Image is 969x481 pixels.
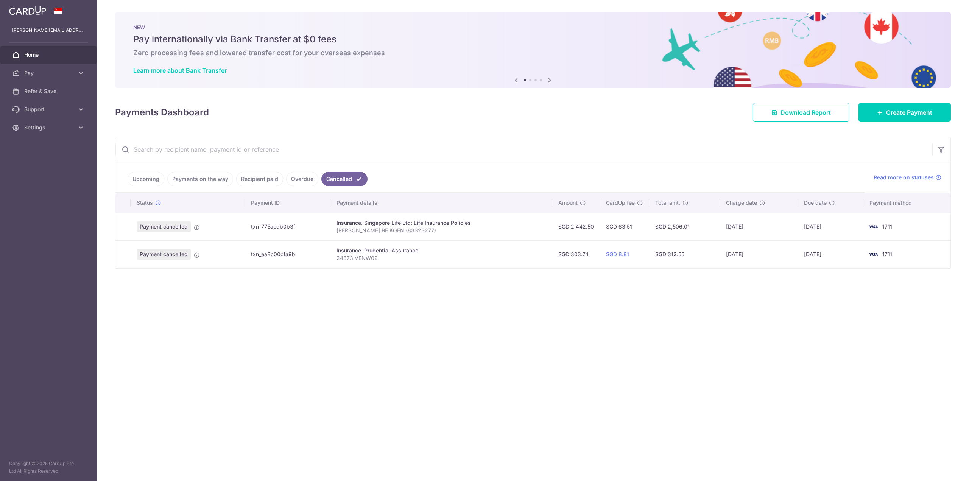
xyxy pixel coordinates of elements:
[874,174,934,181] span: Read more on statuses
[286,172,318,186] a: Overdue
[245,193,330,213] th: Payment ID
[24,69,74,77] span: Pay
[245,213,330,240] td: txn_775acdb0b3f
[649,240,720,268] td: SGD 312.55
[606,199,635,207] span: CardUp fee
[24,51,74,59] span: Home
[137,249,191,260] span: Payment cancelled
[780,108,831,117] span: Download Report
[886,108,932,117] span: Create Payment
[874,174,941,181] a: Read more on statuses
[133,48,933,58] h6: Zero processing fees and lowered transfer cost for your overseas expenses
[115,12,951,88] img: Bank transfer banner
[726,199,757,207] span: Charge date
[133,67,227,74] a: Learn more about Bank Transfer
[236,172,283,186] a: Recipient paid
[649,213,720,240] td: SGD 2,506.01
[798,213,863,240] td: [DATE]
[882,251,892,257] span: 1711
[330,193,553,213] th: Payment details
[133,33,933,45] h5: Pay internationally via Bank Transfer at $0 fees
[137,199,153,207] span: Status
[245,240,330,268] td: txn_ea8c00cfa9b
[337,227,547,234] p: [PERSON_NAME] BE KOEN (83323277)
[337,254,547,262] p: 24373IVENW02
[753,103,849,122] a: Download Report
[552,213,600,240] td: SGD 2,442.50
[24,87,74,95] span: Refer & Save
[655,199,680,207] span: Total amt.
[558,199,578,207] span: Amount
[9,6,46,15] img: CardUp
[115,137,932,162] input: Search by recipient name, payment id or reference
[720,213,798,240] td: [DATE]
[804,199,827,207] span: Due date
[863,193,950,213] th: Payment method
[115,106,209,119] h4: Payments Dashboard
[337,247,547,254] div: Insurance. Prudential Assurance
[866,222,881,231] img: Bank Card
[921,458,961,477] iframe: Opens a widget where you can find more information
[24,106,74,113] span: Support
[798,240,863,268] td: [DATE]
[321,172,368,186] a: Cancelled
[606,251,629,257] a: SGD 8.81
[882,223,892,230] span: 1711
[720,240,798,268] td: [DATE]
[337,219,547,227] div: Insurance. Singapore Life Ltd: Life Insurance Policies
[858,103,951,122] a: Create Payment
[167,172,233,186] a: Payments on the way
[133,24,933,30] p: NEW
[137,221,191,232] span: Payment cancelled
[866,250,881,259] img: Bank Card
[12,26,85,34] p: [PERSON_NAME][EMAIL_ADDRESS][DOMAIN_NAME]
[24,124,74,131] span: Settings
[552,240,600,268] td: SGD 303.74
[128,172,164,186] a: Upcoming
[600,213,649,240] td: SGD 63.51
